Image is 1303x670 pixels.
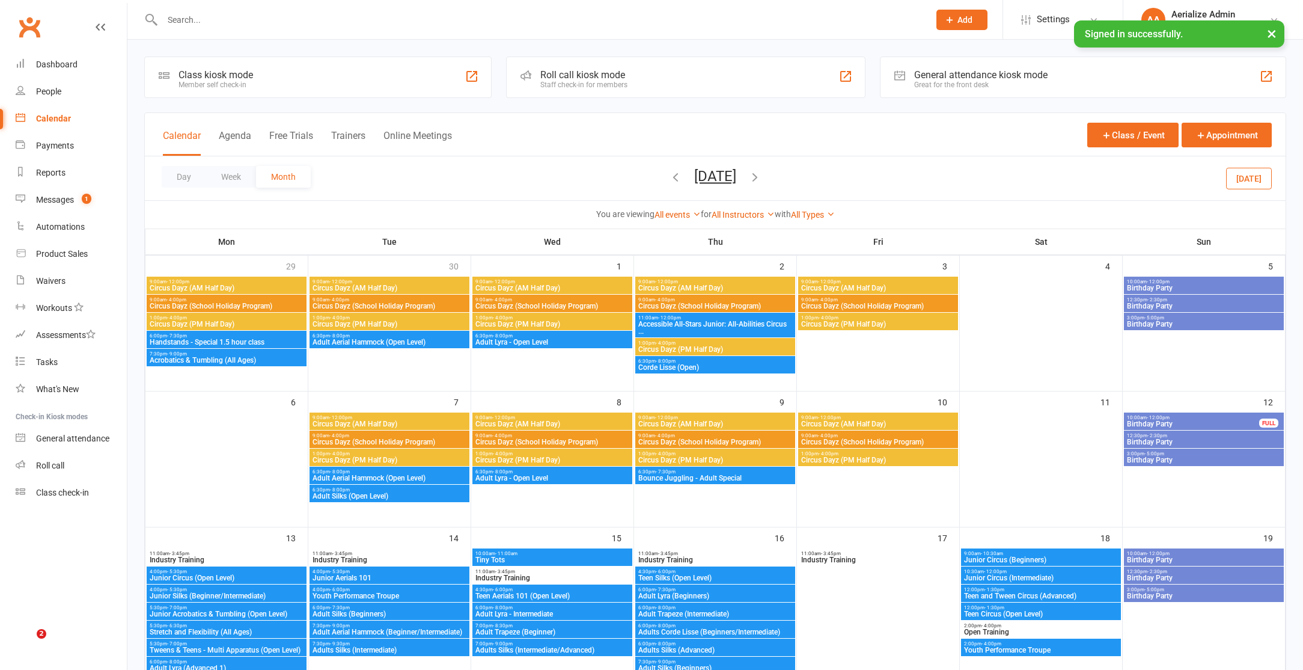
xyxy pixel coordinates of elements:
[638,303,793,310] span: Circus Dayz (School Holiday Program)
[149,303,304,310] span: Circus Dayz (School Holiday Program)
[656,451,676,456] span: - 4:00pm
[475,469,630,475] span: 6:30pm
[475,415,630,420] span: 9:00am
[149,339,304,346] span: Handstands - Special 1.5 hour class
[312,487,467,493] span: 6:30pm
[475,592,630,600] span: Teen Aerials 101 (Open Level)
[312,469,467,475] span: 6:30pm
[1147,279,1170,284] span: - 12:00pm
[475,438,630,446] span: Circus Dayz (School Holiday Program)
[1259,419,1278,428] div: FULL
[1261,20,1283,46] button: ×
[655,433,675,438] span: - 4:00pm
[169,551,189,556] span: - 3:45pm
[540,81,627,89] div: Staff check-in for members
[308,229,471,254] th: Tue
[638,420,793,428] span: Circus Dayz (AM Half Day)
[475,420,630,428] span: Circus Dayz (AM Half Day)
[149,574,304,582] span: Junior Circus (Open Level)
[493,587,513,592] span: - 6:00pm
[16,159,127,186] a: Reports
[492,279,515,284] span: - 12:00pm
[475,339,630,346] span: Adult Lyra - Open Level
[162,166,206,188] button: Day
[36,434,109,443] div: General attendance
[655,297,675,303] span: - 4:00pm
[1144,451,1164,456] span: - 5:00pm
[801,415,956,420] span: 9:00am
[312,551,467,556] span: 11:00am
[963,587,1118,592] span: 12:00pm
[329,279,352,284] span: - 12:00pm
[638,451,793,456] span: 1:00pm
[219,130,251,156] button: Agenda
[383,130,452,156] button: Online Meetings
[658,315,681,321] span: - 12:00pm
[312,610,467,618] span: Adult Silks (Beginners)
[775,209,791,219] strong: with
[775,527,796,547] div: 16
[312,569,467,574] span: 4:00pm
[16,186,127,214] a: Messages 1
[694,168,736,185] button: [DATE]
[475,551,630,556] span: 10:00am
[1126,556,1281,564] span: Birthday Party
[1100,392,1122,411] div: 11
[329,433,349,438] span: - 4:00pm
[1126,284,1281,292] span: Birthday Party
[331,130,365,156] button: Trainers
[149,315,304,321] span: 1:00pm
[596,209,655,219] strong: You are viewing
[16,105,127,132] a: Calendar
[493,333,513,339] span: - 8:00pm
[16,295,127,322] a: Workouts
[36,303,72,313] div: Workouts
[16,349,127,376] a: Tasks
[638,469,793,475] span: 6:30pm
[1126,438,1281,446] span: Birthday Party
[206,166,256,188] button: Week
[312,438,467,446] span: Circus Dayz (School Holiday Program)
[1171,9,1235,20] div: Aerialize Admin
[36,222,85,232] div: Automations
[149,351,304,357] span: 7:30pm
[1144,315,1164,321] span: - 5:00pm
[638,364,793,371] span: Corde Lisse (Open)
[149,605,304,610] span: 5:30pm
[655,415,678,420] span: - 12:00pm
[454,392,471,411] div: 7
[1126,587,1281,592] span: 3:00pm
[330,587,350,592] span: - 6:00pm
[634,229,797,254] th: Thu
[638,438,793,446] span: Circus Dayz (School Holiday Program)
[330,487,350,493] span: - 8:00pm
[656,340,676,346] span: - 4:00pm
[475,456,630,464] span: Circus Dayz (PM Half Day)
[638,279,793,284] span: 9:00am
[36,249,88,259] div: Product Sales
[312,592,467,600] span: Youth Performance Troupe
[638,284,793,292] span: Circus Dayz (AM Half Day)
[492,297,512,303] span: - 4:00pm
[1087,123,1179,147] button: Class / Event
[617,256,633,275] div: 1
[797,229,960,254] th: Fri
[1126,574,1281,582] span: Birthday Party
[475,315,630,321] span: 1:00pm
[801,451,956,456] span: 1:00pm
[638,358,793,364] span: 6:30pm
[1147,569,1167,574] span: - 2:30pm
[329,297,349,303] span: - 4:00pm
[1123,229,1286,254] th: Sun
[16,376,127,403] a: What's New
[312,433,467,438] span: 9:00am
[492,415,515,420] span: - 12:00pm
[638,574,793,582] span: Teen Silks (Open Level)
[330,469,350,475] span: - 8:00pm
[149,284,304,292] span: Circus Dayz (AM Half Day)
[1182,123,1272,147] button: Appointment
[149,551,304,556] span: 11:00am
[475,574,630,582] span: Industry Training
[149,587,304,592] span: 4:00pm
[656,605,676,610] span: - 8:00pm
